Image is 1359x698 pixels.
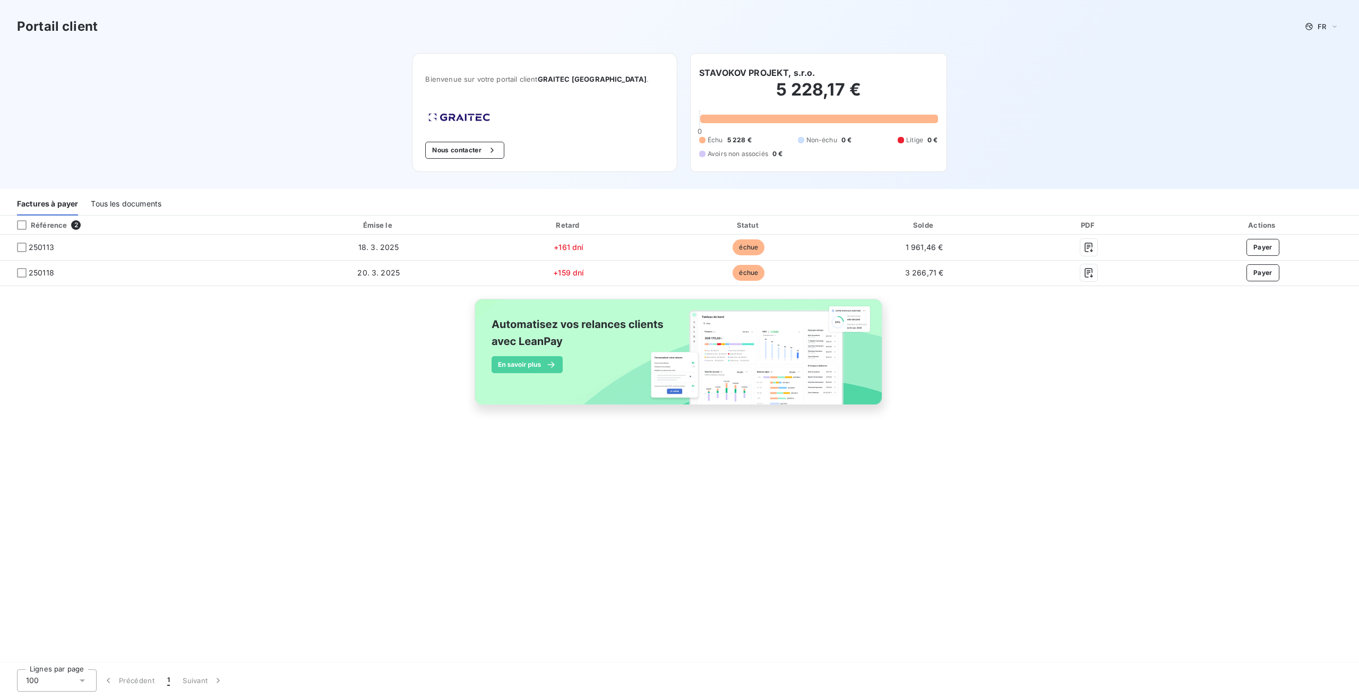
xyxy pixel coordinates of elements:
span: 0 [698,127,702,135]
div: Tous les documents [91,193,161,216]
span: GRAITEC [GEOGRAPHIC_DATA] [538,75,647,83]
span: Non-échu [806,135,837,145]
button: Suivant [176,669,230,692]
span: échue [733,239,764,255]
span: 18. 3. 2025 [358,243,399,252]
span: FR [1318,22,1326,31]
button: 1 [161,669,176,692]
button: Payer [1246,264,1279,281]
div: Retard [480,220,658,230]
span: 1 [167,675,170,686]
span: 5 228 € [727,135,752,145]
span: +161 dní [554,243,583,252]
span: 250113 [29,242,54,253]
img: banner [465,292,894,423]
img: Company logo [425,110,493,125]
h6: STAVOKOV PROJEKT, s.r.o. [699,66,815,79]
span: 100 [26,675,39,686]
span: Litige [906,135,923,145]
button: Précédent [97,669,161,692]
span: +159 dní [553,268,584,277]
span: 250118 [29,268,54,278]
div: PDF [1013,220,1165,230]
div: Factures à payer [17,193,78,216]
span: Échu [708,135,723,145]
span: 2 [71,220,81,230]
div: Solde [840,220,1009,230]
div: Référence [8,220,67,230]
span: Bienvenue sur votre portail client . [425,75,664,83]
button: Payer [1246,239,1279,256]
span: 1 961,46 € [906,243,943,252]
button: Nous contacter [425,142,504,159]
div: Émise le [282,220,476,230]
span: échue [733,265,764,281]
span: 0 € [841,135,851,145]
span: 0 € [927,135,937,145]
div: Actions [1169,220,1357,230]
h3: Portail client [17,17,98,36]
span: Avoirs non associés [708,149,768,159]
span: 20. 3. 2025 [357,268,400,277]
span: 0 € [772,149,782,159]
span: 3 266,71 € [905,268,944,277]
div: Statut [662,220,836,230]
h2: 5 228,17 € [699,79,938,111]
